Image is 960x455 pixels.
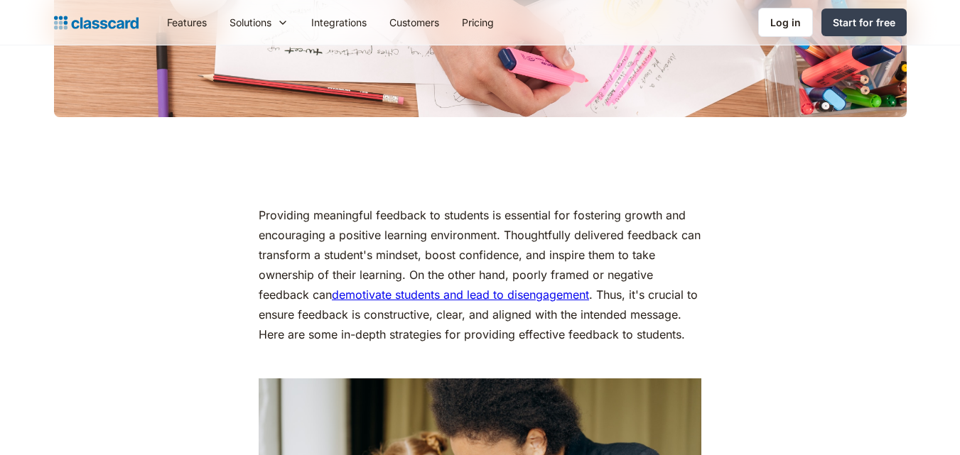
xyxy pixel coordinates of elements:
a: Customers [378,6,451,38]
a: demotivate students and lead to disengagement [332,287,589,302]
p: ‍ [259,351,701,371]
div: Log in [770,15,801,30]
div: Solutions [218,6,300,38]
a: Log in [758,8,813,37]
a: home [54,13,139,33]
a: Pricing [451,6,505,38]
a: Start for free [821,9,907,36]
div: Solutions [230,15,271,30]
p: Providing meaningful feedback to students is essential for fostering growth and encouraging a pos... [259,205,701,344]
a: Features [156,6,218,38]
div: Start for free [833,15,895,30]
a: Integrations [300,6,378,38]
